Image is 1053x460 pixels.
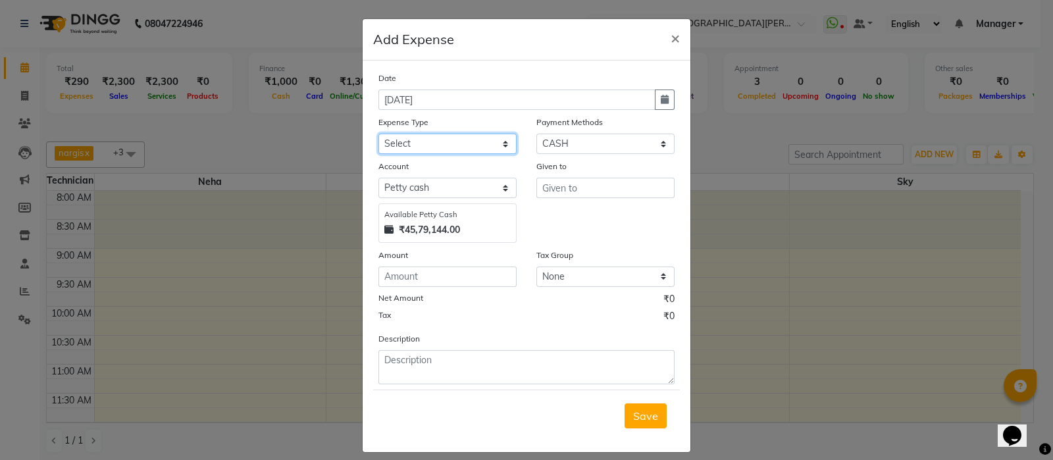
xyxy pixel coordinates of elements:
label: Expense Type [378,116,428,128]
iframe: chat widget [998,407,1040,447]
span: ₹0 [663,292,675,309]
div: Available Petty Cash [384,209,511,220]
button: Save [625,403,667,428]
label: Given to [536,161,567,172]
label: Tax [378,309,391,321]
span: × [671,28,680,47]
label: Date [378,72,396,84]
input: Amount [378,267,517,287]
button: Close [660,19,690,56]
label: Account [378,161,409,172]
label: Amount [378,249,408,261]
label: Net Amount [378,292,423,304]
span: ₹0 [663,309,675,326]
span: Save [633,409,658,422]
label: Payment Methods [536,116,603,128]
h5: Add Expense [373,30,454,49]
label: Tax Group [536,249,573,261]
input: Given to [536,178,675,198]
strong: ₹45,79,144.00 [399,223,460,237]
label: Description [378,333,420,345]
